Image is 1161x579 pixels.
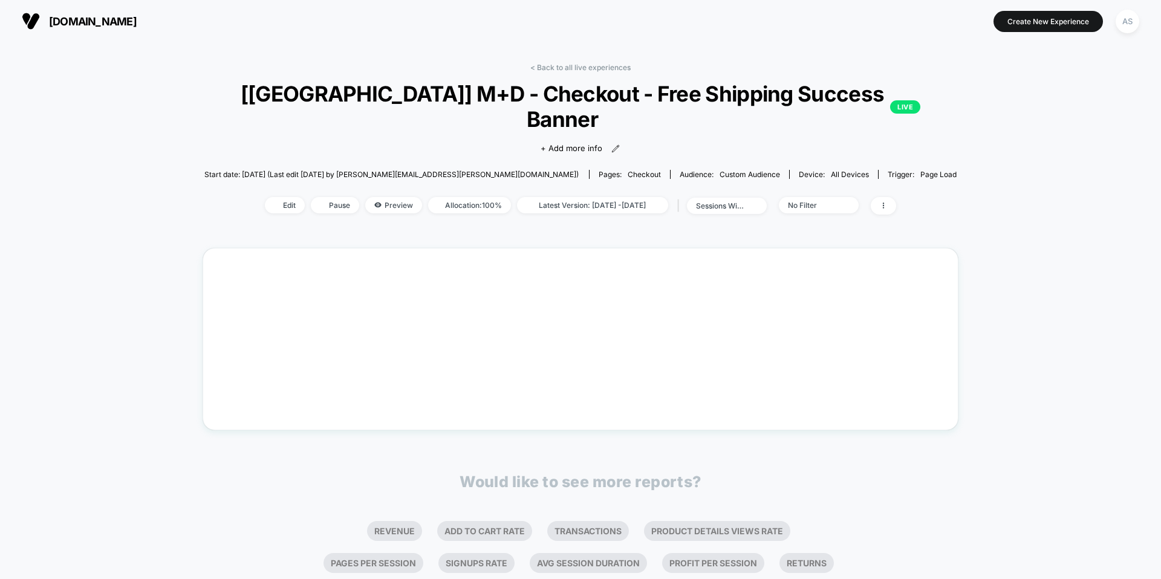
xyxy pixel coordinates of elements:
[438,553,515,573] li: Signups Rate
[265,197,305,213] span: Edit
[696,201,744,210] div: sessions with impression
[530,63,631,72] a: < Back to all live experiences
[530,553,647,573] li: Avg Session Duration
[788,201,836,210] div: No Filter
[517,197,668,213] span: Latest Version: [DATE] - [DATE]
[460,473,701,491] p: Would like to see more reports?
[547,521,629,541] li: Transactions
[674,197,687,215] span: |
[888,170,957,179] div: Trigger:
[22,12,40,30] img: Visually logo
[920,170,957,179] span: Page Load
[311,197,359,213] span: Pause
[241,81,921,132] span: [[GEOGRAPHIC_DATA]] M+D - Checkout - Free Shipping Success Banner
[1116,10,1139,33] div: AS
[994,11,1103,32] button: Create New Experience
[628,170,661,179] span: checkout
[680,170,780,179] div: Audience:
[324,553,423,573] li: Pages Per Session
[204,170,579,179] span: Start date: [DATE] (Last edit [DATE] by [PERSON_NAME][EMAIL_ADDRESS][PERSON_NAME][DOMAIN_NAME])
[831,170,869,179] span: all devices
[599,170,661,179] div: Pages:
[18,11,140,31] button: [DOMAIN_NAME]
[644,521,790,541] li: Product Details Views Rate
[365,197,422,213] span: Preview
[367,521,422,541] li: Revenue
[662,553,764,573] li: Profit Per Session
[890,100,920,114] p: LIVE
[789,170,878,179] span: Device:
[428,197,511,213] span: Allocation: 100%
[49,15,137,28] span: [DOMAIN_NAME]
[720,170,780,179] span: Custom Audience
[541,143,602,155] span: + Add more info
[779,553,834,573] li: Returns
[437,521,532,541] li: Add To Cart Rate
[1112,9,1143,34] button: AS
